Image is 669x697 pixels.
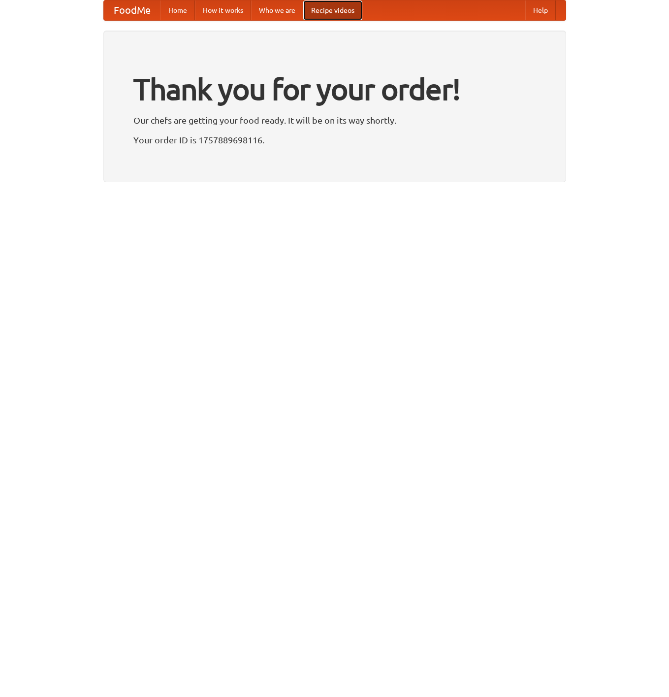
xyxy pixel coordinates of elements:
[303,0,362,20] a: Recipe videos
[133,113,536,128] p: Our chefs are getting your food ready. It will be on its way shortly.
[104,0,160,20] a: FoodMe
[251,0,303,20] a: Who we are
[525,0,556,20] a: Help
[133,66,536,113] h1: Thank you for your order!
[160,0,195,20] a: Home
[133,133,536,147] p: Your order ID is 1757889698116.
[195,0,251,20] a: How it works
